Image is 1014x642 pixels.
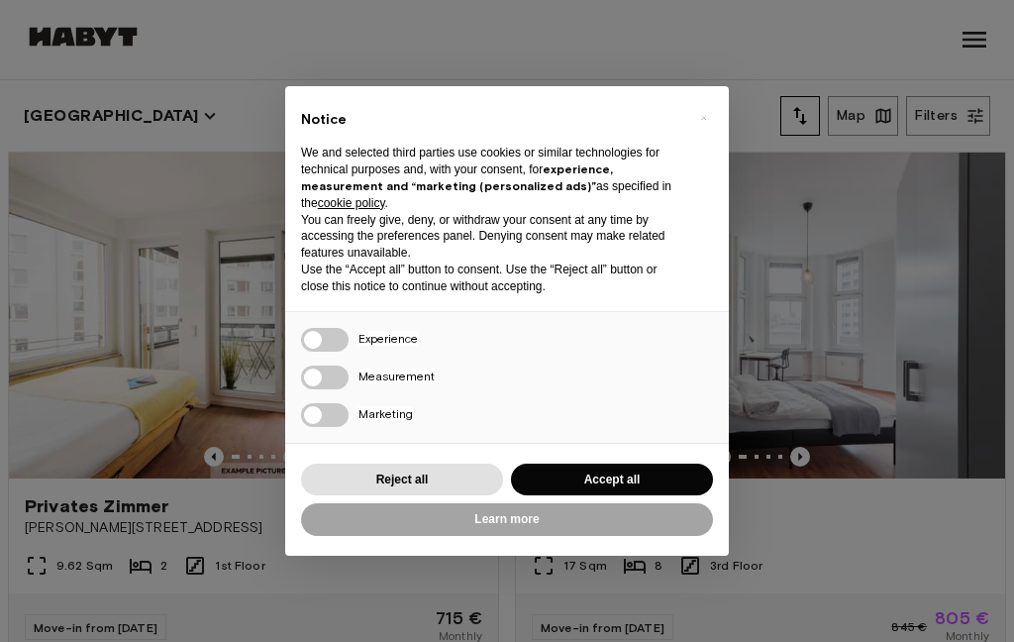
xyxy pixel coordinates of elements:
p: Use the “Accept all” button to consent. Use the “Reject all” button or close this notice to conti... [301,262,681,295]
a: cookie policy [318,196,385,210]
span: Experience [358,331,418,346]
button: Learn more [301,503,713,536]
p: You can freely give, deny, or withdraw your consent at any time by accessing the preferences pane... [301,212,681,262]
button: Close this notice [687,102,719,134]
button: Reject all [301,464,503,496]
strong: experience, measurement and “marketing (personalized ads)” [301,161,613,193]
span: × [700,106,707,130]
span: Marketing [358,406,413,421]
h2: Notice [301,110,681,130]
button: Accept all [511,464,713,496]
span: Measurement [358,369,435,383]
p: We and selected third parties use cookies or similar technologies for technical purposes and, wit... [301,145,681,211]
